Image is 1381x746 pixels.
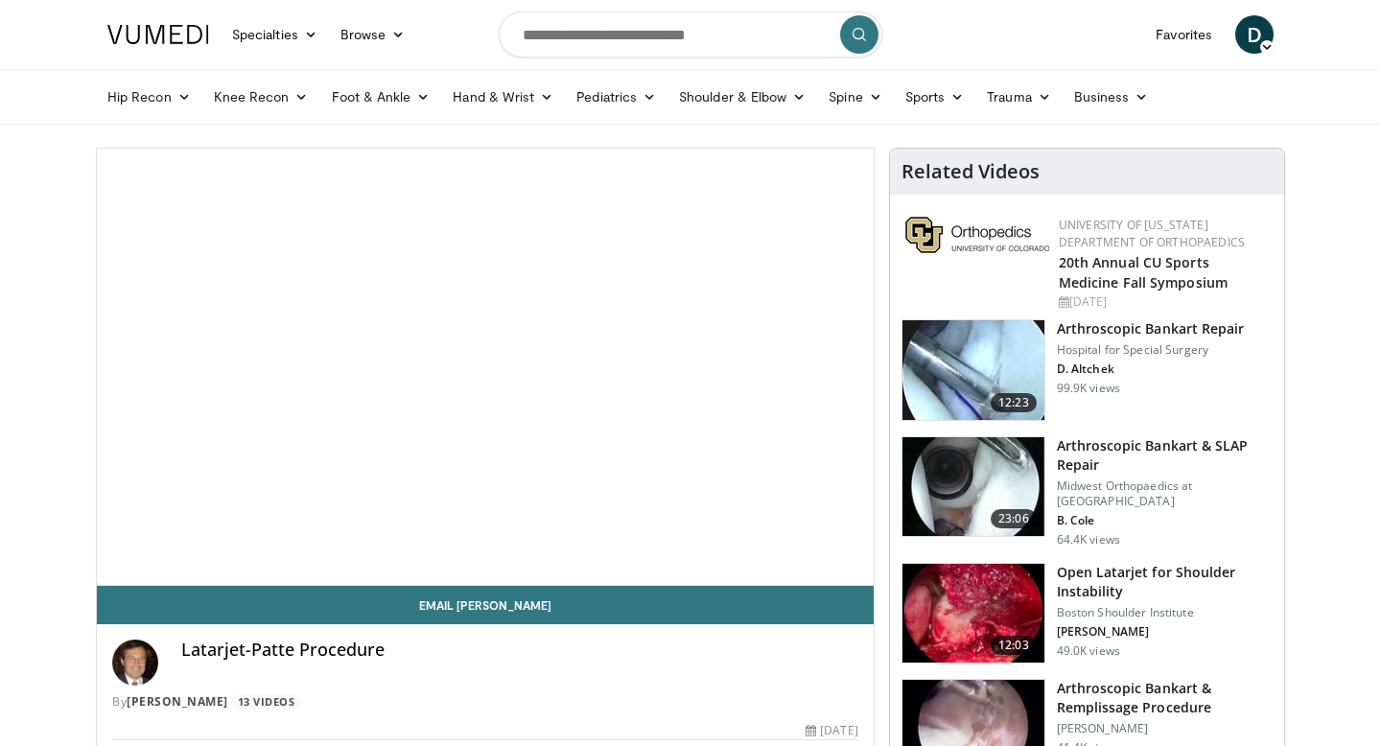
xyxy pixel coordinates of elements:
[1057,643,1120,659] p: 49.0K views
[1057,361,1245,377] p: D. Altchek
[1059,217,1245,250] a: University of [US_STATE] Department of Orthopaedics
[1057,436,1273,475] h3: Arthroscopic Bankart & SLAP Repair
[96,78,202,116] a: Hip Recon
[1063,78,1160,116] a: Business
[441,78,565,116] a: Hand & Wrist
[112,640,158,686] img: Avatar
[1059,253,1228,291] a: 20th Annual CU Sports Medicine Fall Symposium
[991,636,1037,655] span: 12:03
[231,694,301,711] a: 13 Videos
[97,149,874,586] video-js: Video Player
[902,564,1044,664] img: 944938_3.png.150x105_q85_crop-smart_upscale.jpg
[991,393,1037,412] span: 12:23
[1057,381,1120,396] p: 99.9K views
[901,319,1273,421] a: 12:23 Arthroscopic Bankart Repair Hospital for Special Surgery D. Altchek 99.9K views
[1057,679,1273,717] h3: Arthroscopic Bankart & Remplissage Procedure
[499,12,882,58] input: Search topics, interventions
[1235,15,1274,54] a: D
[894,78,976,116] a: Sports
[1144,15,1224,54] a: Favorites
[97,586,874,624] a: Email [PERSON_NAME]
[1057,478,1273,509] p: Midwest Orthopaedics at [GEOGRAPHIC_DATA]
[565,78,667,116] a: Pediatrics
[320,78,442,116] a: Foot & Ankle
[1057,605,1273,620] p: Boston Shoulder Institute
[1057,532,1120,548] p: 64.4K views
[181,640,858,661] h4: Latarjet-Patte Procedure
[901,563,1273,664] a: 12:03 Open Latarjet for Shoulder Instability Boston Shoulder Institute [PERSON_NAME] 49.0K views
[1057,721,1273,736] p: [PERSON_NAME]
[901,436,1273,548] a: 23:06 Arthroscopic Bankart & SLAP Repair Midwest Orthopaedics at [GEOGRAPHIC_DATA] B. Cole 64.4K ...
[107,25,209,44] img: VuMedi Logo
[1057,563,1273,601] h3: Open Latarjet for Shoulder Instability
[1057,342,1245,358] p: Hospital for Special Surgery
[202,78,320,116] a: Knee Recon
[329,15,417,54] a: Browse
[127,693,228,710] a: [PERSON_NAME]
[902,320,1044,420] img: 10039_3.png.150x105_q85_crop-smart_upscale.jpg
[112,693,858,711] div: By
[1059,293,1269,311] div: [DATE]
[901,160,1040,183] h4: Related Videos
[1057,513,1273,528] p: B. Cole
[991,509,1037,528] span: 23:06
[905,217,1049,253] img: 355603a8-37da-49b6-856f-e00d7e9307d3.png.150x105_q85_autocrop_double_scale_upscale_version-0.2.png
[221,15,329,54] a: Specialties
[1057,624,1273,640] p: [PERSON_NAME]
[806,722,857,739] div: [DATE]
[667,78,817,116] a: Shoulder & Elbow
[902,437,1044,537] img: cole_0_3.png.150x105_q85_crop-smart_upscale.jpg
[817,78,893,116] a: Spine
[975,78,1063,116] a: Trauma
[1057,319,1245,338] h3: Arthroscopic Bankart Repair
